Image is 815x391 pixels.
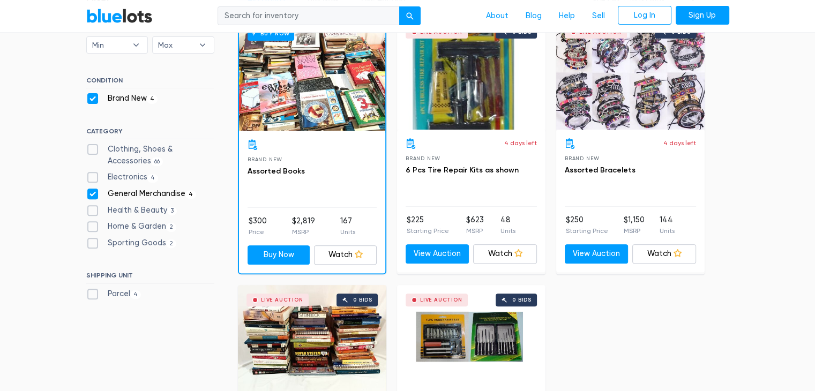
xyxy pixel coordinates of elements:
[466,214,483,236] li: $623
[406,155,440,161] span: Brand New
[550,6,584,26] a: Help
[248,167,305,176] a: Assorted Books
[292,215,315,237] li: $2,819
[500,226,515,236] p: Units
[556,17,705,130] a: Live Auction 0 bids
[92,37,128,53] span: Min
[86,8,153,24] a: BlueLots
[86,93,158,104] label: Brand New
[147,174,159,183] span: 4
[166,223,177,231] span: 2
[86,288,141,300] label: Parcel
[86,77,214,88] h6: CONDITION
[504,138,537,148] p: 4 days left
[407,214,449,236] li: $225
[579,29,622,35] div: Live Auction
[660,226,675,236] p: Units
[86,272,214,283] h6: SHIPPING UNIT
[340,227,355,237] p: Units
[671,29,691,35] div: 0 bids
[473,244,537,264] a: Watch
[130,290,141,299] span: 4
[167,207,177,215] span: 3
[86,221,177,232] label: Home & Garden
[477,6,517,26] a: About
[584,6,614,26] a: Sell
[565,155,600,161] span: Brand New
[151,157,163,166] span: 66
[158,37,193,53] span: Max
[261,297,303,303] div: Live Auction
[618,6,671,25] a: Log In
[248,245,310,265] a: Buy Now
[314,245,377,265] a: Watch
[660,214,675,236] li: 144
[565,244,629,264] a: View Auction
[86,127,214,139] h6: CATEGORY
[248,27,294,40] h6: Buy Now
[86,188,197,200] label: General Merchandise
[517,6,550,26] a: Blog
[676,6,729,25] a: Sign Up
[407,226,449,236] p: Starting Price
[512,297,532,303] div: 0 bids
[663,138,696,148] p: 4 days left
[565,166,635,175] a: Assorted Bracelets
[466,226,483,236] p: MSRP
[218,6,400,26] input: Search for inventory
[166,239,177,248] span: 2
[239,18,385,131] a: Buy Now
[406,166,519,175] a: 6 Pcs Tire Repair Kits as shown
[248,156,282,162] span: Brand New
[353,297,372,303] div: 0 bids
[292,227,315,237] p: MSRP
[86,205,177,216] label: Health & Beauty
[185,190,197,199] span: 4
[566,214,608,236] li: $250
[406,244,469,264] a: View Auction
[420,297,462,303] div: Live Auction
[623,214,644,236] li: $1,150
[397,17,545,130] a: Live Auction 0 bids
[147,95,158,103] span: 4
[191,37,214,53] b: ▾
[249,227,267,237] p: Price
[500,214,515,236] li: 48
[249,215,267,237] li: $300
[512,29,532,35] div: 0 bids
[125,37,147,53] b: ▾
[566,226,608,236] p: Starting Price
[623,226,644,236] p: MSRP
[420,29,462,35] div: Live Auction
[340,215,355,237] li: 167
[86,171,159,183] label: Electronics
[86,144,214,167] label: Clothing, Shoes & Accessories
[632,244,696,264] a: Watch
[86,237,177,249] label: Sporting Goods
